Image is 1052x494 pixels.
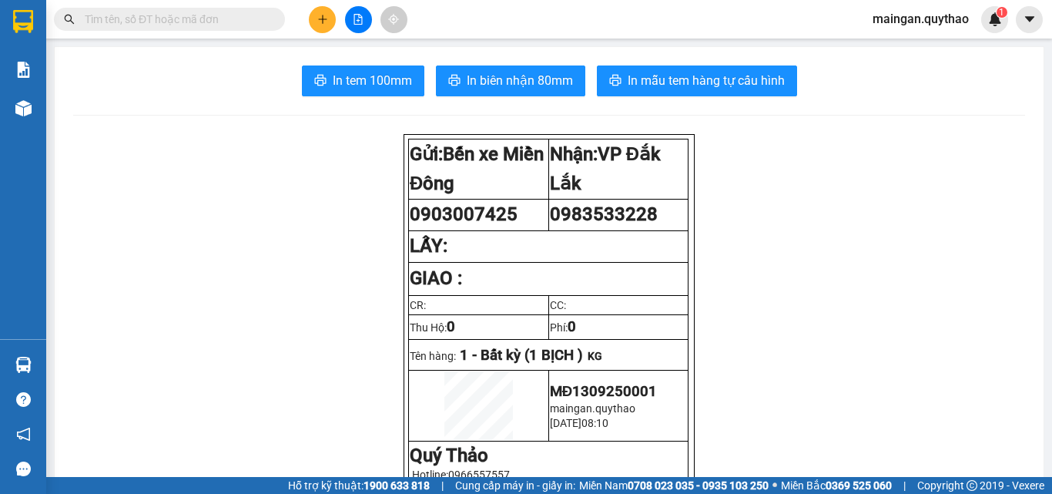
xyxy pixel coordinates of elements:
span: caret-down [1023,12,1037,26]
span: Bến xe Miền Đông [410,143,544,194]
span: message [16,462,31,476]
span: In mẫu tem hàng tự cấu hình [628,71,785,90]
span: 0 [568,318,576,335]
p: Tên hàng: [410,347,687,364]
span: [DATE] [550,417,581,429]
span: aim [388,14,399,25]
span: | [903,477,906,494]
span: Hỗ trợ kỹ thuật: [288,477,430,494]
button: aim [380,6,407,33]
td: Phí: [548,314,688,339]
button: plus [309,6,336,33]
span: 0983533228 [550,203,658,225]
button: printerIn biên nhận 80mm [436,66,585,96]
span: | [441,477,444,494]
span: copyright [967,480,977,491]
strong: Nhận: [550,143,661,194]
span: In biên nhận 80mm [467,71,573,90]
span: printer [609,74,621,89]
span: Miền Nam [579,477,769,494]
td: CR: [409,295,549,314]
img: logo-vxr [13,10,33,33]
strong: 0708 023 035 - 0935 103 250 [628,479,769,492]
button: printerIn mẫu tem hàng tự cấu hình [597,66,797,96]
span: VP Đắk Lắk [550,143,661,194]
strong: GIAO : [410,267,462,289]
img: solution-icon [15,62,32,78]
button: printerIn tem 100mm [302,66,424,96]
span: maingan.quythao [550,402,635,415]
span: 0903007425 [410,203,518,225]
span: Miền Bắc [781,477,892,494]
span: 1 [999,7,1004,18]
span: printer [314,74,327,89]
span: ⚪️ [772,482,777,489]
span: Hotline: [412,469,510,481]
img: warehouse-icon [15,357,32,373]
img: icon-new-feature [988,12,1002,26]
strong: LẤY: [410,235,447,257]
span: 0 [447,318,455,335]
button: file-add [345,6,372,33]
span: printer [448,74,461,89]
span: 1 - Bất kỳ (1 BỊCH ) [460,347,583,364]
strong: Gửi: [410,143,544,194]
span: In tem 100mm [333,71,412,90]
span: 0966557557 [448,469,510,481]
td: Thu Hộ: [409,314,549,339]
button: caret-down [1016,6,1043,33]
span: search [64,14,75,25]
strong: Quý Thảo [410,445,488,466]
span: maingan.quythao [860,9,981,29]
span: notification [16,427,31,442]
strong: 1900 633 818 [364,479,430,492]
span: Cung cấp máy in - giấy in: [455,477,575,494]
input: Tìm tên, số ĐT hoặc mã đơn [85,11,266,28]
img: warehouse-icon [15,100,32,116]
span: MĐ1309250001 [550,383,657,400]
span: 08:10 [581,417,608,429]
span: plus [317,14,328,25]
strong: 0369 525 060 [826,479,892,492]
td: CC: [548,295,688,314]
span: file-add [353,14,364,25]
sup: 1 [997,7,1007,18]
span: KG [588,350,602,362]
span: question-circle [16,392,31,407]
